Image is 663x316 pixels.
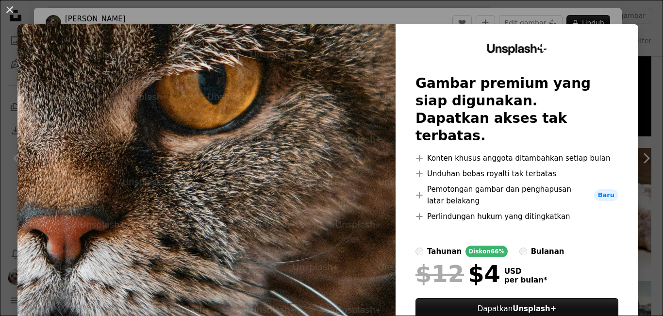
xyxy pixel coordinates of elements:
span: USD [504,267,547,276]
span: per bulan * [504,276,547,284]
strong: Unsplash+ [513,304,556,313]
li: Konten khusus anggota ditambahkan setiap bulan [415,152,618,164]
input: bulanan [519,248,527,255]
input: tahunanDiskon66% [415,248,423,255]
span: $12 [415,261,464,286]
h2: Gambar premium yang siap digunakan. Dapatkan akses tak terbatas. [415,75,618,145]
li: Perlindungan hukum yang ditingkatkan [415,211,618,222]
div: tahunan [427,246,462,257]
li: Unduhan bebas royalti tak terbatas [415,168,618,180]
div: bulanan [531,246,564,257]
div: Diskon 66% [465,246,507,257]
li: Pemotongan gambar dan penghapusan latar belakang [415,183,618,207]
div: $4 [415,261,500,286]
span: Baru [594,189,618,201]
